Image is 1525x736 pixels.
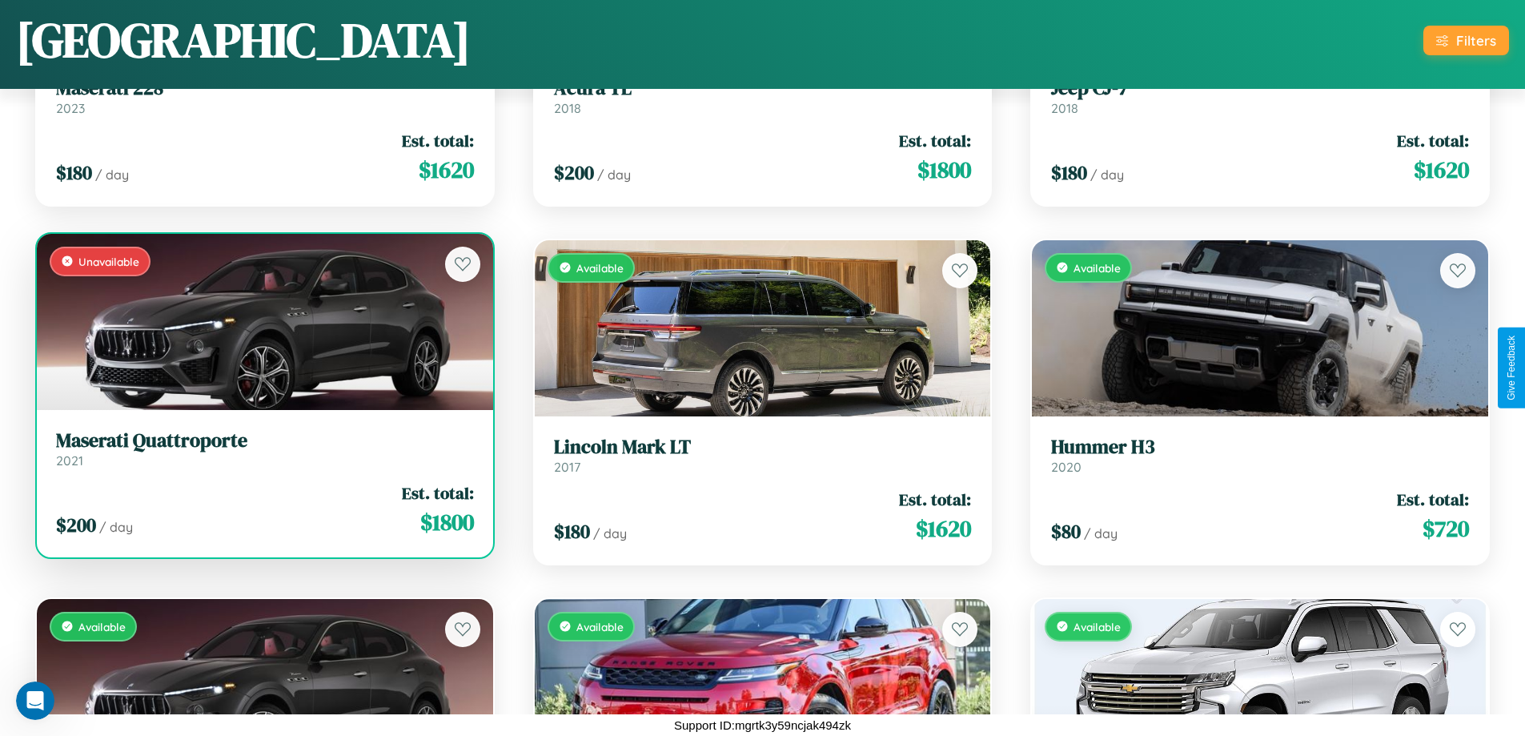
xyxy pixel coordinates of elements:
[1051,518,1081,545] span: $ 80
[597,167,631,183] span: / day
[554,77,972,116] a: Acura TL2018
[1423,26,1509,55] button: Filters
[419,154,474,186] span: $ 1620
[1084,525,1118,541] span: / day
[99,519,133,535] span: / day
[16,682,54,720] iframe: Intercom live chat
[1051,100,1078,116] span: 2018
[899,488,971,511] span: Est. total:
[1456,32,1496,49] div: Filters
[554,100,581,116] span: 2018
[1051,77,1469,100] h3: Jeep CJ-7
[554,459,580,475] span: 2017
[554,77,972,100] h3: Acura TL
[56,100,85,116] span: 2023
[554,436,972,459] h3: Lincoln Mark LT
[56,429,474,469] a: Maserati Quattroporte2021
[56,77,474,116] a: Maserati 2282023
[1051,459,1082,475] span: 2020
[78,255,139,268] span: Unavailable
[1051,436,1469,459] h3: Hummer H3
[78,620,126,633] span: Available
[420,506,474,538] span: $ 1800
[1051,159,1087,186] span: $ 180
[1051,77,1469,116] a: Jeep CJ-72018
[576,620,624,633] span: Available
[1423,513,1469,545] span: $ 720
[576,261,624,275] span: Available
[56,429,474,452] h3: Maserati Quattroporte
[95,167,129,183] span: / day
[674,714,851,736] p: Support ID: mgrtk3y59ncjak494zk
[16,7,471,73] h1: [GEOGRAPHIC_DATA]
[56,159,92,186] span: $ 180
[554,436,972,475] a: Lincoln Mark LT2017
[554,518,590,545] span: $ 180
[916,513,971,545] span: $ 1620
[56,512,96,538] span: $ 200
[554,159,594,186] span: $ 200
[1051,436,1469,475] a: Hummer H32020
[1397,129,1469,152] span: Est. total:
[1397,488,1469,511] span: Est. total:
[56,77,474,100] h3: Maserati 228
[1090,167,1124,183] span: / day
[1074,261,1121,275] span: Available
[402,481,474,505] span: Est. total:
[593,525,627,541] span: / day
[917,154,971,186] span: $ 1800
[899,129,971,152] span: Est. total:
[402,129,474,152] span: Est. total:
[1414,154,1469,186] span: $ 1620
[1074,620,1121,633] span: Available
[56,452,83,469] span: 2021
[1506,336,1517,400] div: Give Feedback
